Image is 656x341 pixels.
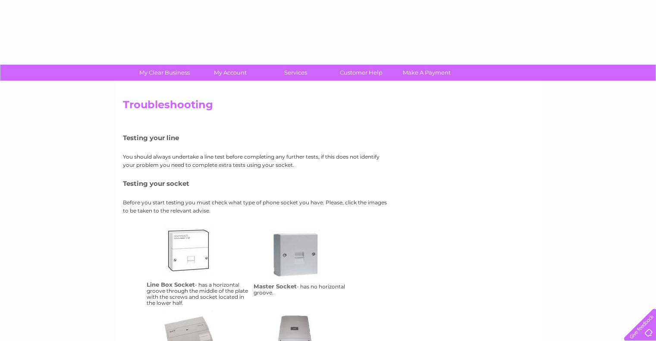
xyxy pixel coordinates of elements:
a: Services [260,65,331,81]
h5: Testing your line [123,134,390,141]
td: - has no horizontal groove. [251,223,358,308]
p: You should always undertake a line test before completing any further tests, if this does not ide... [123,153,390,169]
a: ms [270,229,339,298]
h4: Master Socket [254,283,297,290]
td: - has a horizontal groove through the middle of the plate with the screws and socket located in t... [144,223,251,308]
a: Make A Payment [391,65,462,81]
h2: Troubleshooting [123,99,534,115]
a: My Clear Business [129,65,200,81]
h5: Testing your socket [123,180,390,187]
a: Customer Help [326,65,397,81]
a: lbs [163,225,232,294]
a: My Account [195,65,266,81]
p: Before you start testing you must check what type of phone socket you have. Please, click the ima... [123,198,390,215]
h4: Line Box Socket [147,281,195,288]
